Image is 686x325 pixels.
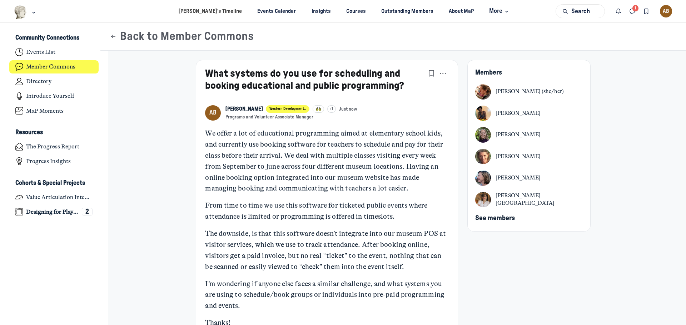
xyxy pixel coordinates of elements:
a: Events Calendar [251,5,302,18]
a: Progress Insights [9,155,99,168]
div: AB [660,5,672,17]
a: View Kinsey Katchka profile [475,149,582,164]
header: Page Header [100,23,686,51]
div: [PERSON_NAME] (she/her) [496,88,564,96]
a: View Tony Moaton profile [475,106,582,121]
button: Community ConnectionsCollapse space [9,32,99,44]
button: Bookmarks [639,4,653,18]
button: See members [475,214,515,223]
button: ResourcesCollapse space [9,127,99,139]
h4: Member Commons [26,63,75,70]
button: Cohorts & Special ProjectsCollapse space [9,177,99,189]
a: View Krista Dahl Kusuma profile [475,170,582,186]
a: MaP Moments [9,104,99,117]
button: Direct messages [626,4,640,18]
h4: Progress Insights [26,158,71,165]
button: Bookmarks [426,68,437,78]
a: Events List [9,46,99,59]
a: [PERSON_NAME]’s Timeline [173,5,248,18]
button: Post actions [438,68,448,78]
a: Designing for Playful Engagement2 [9,205,99,218]
div: [PERSON_NAME] [496,131,541,139]
span: Members [475,69,502,76]
p: I’m wondering if anyone else faces a similar challenge, and what systems you are using to schedul... [205,279,448,311]
a: Outstanding Members [375,5,440,18]
span: More [489,6,510,16]
a: What systems do you use for scheduling and booking educational and public programming? [205,68,404,91]
button: Search [556,4,605,18]
a: About MaP [443,5,480,18]
button: Notifications [612,4,626,18]
h4: Value Articulation Intensive (Cultural Leadership Lab) [26,194,93,201]
a: View Anne Baycroft profile [225,105,263,113]
a: View Anne Baycroft profile [205,105,220,121]
div: [PERSON_NAME] [496,153,541,161]
h4: Directory [26,78,51,85]
div: 2 [82,208,93,216]
h4: Events List [26,49,55,56]
div: [PERSON_NAME] [496,174,541,182]
img: Museums as Progress logo [14,5,27,19]
p: We offer a lot of educational programming aimed at elementary school kids, and currently use book... [205,128,448,194]
span: Western Development ... [269,107,306,111]
a: Introduce Yourself [9,90,99,103]
div: [PERSON_NAME][GEOGRAPHIC_DATA] [496,192,583,207]
h4: MaP Moments [26,107,64,115]
button: Back to Member Commons [110,30,254,44]
button: More [483,5,513,18]
a: Value Articulation Intensive (Cultural Leadership Lab) [9,191,99,204]
a: The Progress Report [9,140,99,153]
div: AB [205,105,220,121]
p: The downside, is that this software doesn’t integrate into our museum POS at visitor services, wh... [205,228,448,272]
a: View A.J. Rhodes profile [475,192,582,207]
button: Museums as Progress logo [14,5,37,20]
h3: Cohorts & Special Projects [15,179,85,187]
a: View Jenn DePrizio profile [475,127,582,142]
span: +1 [330,106,333,112]
a: View Sydney Chandler (she/her) profile [475,84,582,100]
h4: Designing for Playful Engagement [26,208,79,215]
h3: Resources [15,129,43,136]
h4: The Progress Report [26,143,79,150]
button: User menu options [660,5,672,17]
button: Members [475,69,502,77]
span: See members [475,215,515,222]
button: Programs and Volunteer Associate Manager [225,114,313,120]
a: Member Commons [9,60,99,73]
a: Courses [340,5,372,18]
a: Just now [339,106,357,112]
h3: Community Connections [15,34,79,42]
a: Directory [9,75,99,88]
a: Insights [305,5,337,18]
p: From time to time we use this software for ticketed public events where attendance is limited or ... [205,200,448,222]
h4: Introduce Yourself [26,92,74,100]
div: [PERSON_NAME] [496,110,541,117]
button: View Anne Baycroft profileWestern Development...+1Just nowPrograms and Volunteer Associate Manager [225,105,357,121]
